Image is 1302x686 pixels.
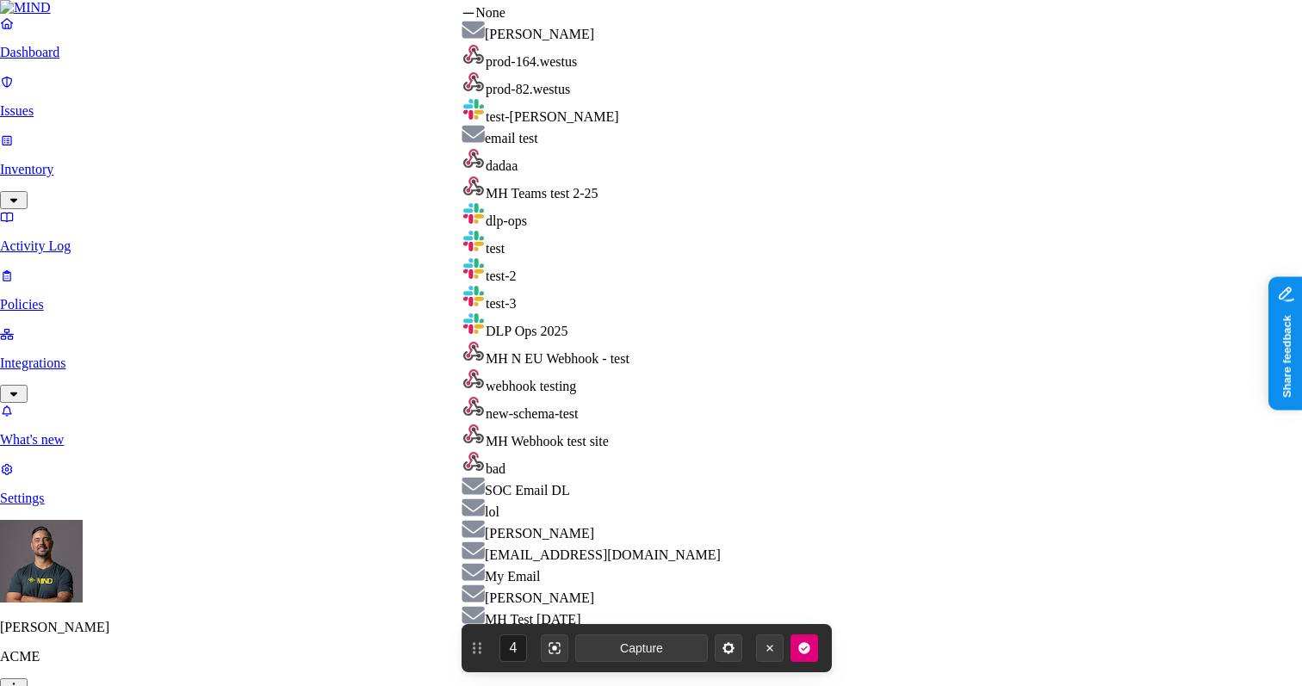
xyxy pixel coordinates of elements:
img: webhook [462,146,486,170]
span: dlp-ops [486,213,527,228]
span: My Email [485,569,540,584]
span: test-[PERSON_NAME] [486,109,619,124]
img: slack [462,256,486,281]
img: smtp [462,584,485,603]
span: prod-82.westus [486,82,570,96]
span: DLP Ops 2025 [486,324,567,338]
img: webhook [462,339,486,363]
img: smtp [462,498,485,516]
span: test-3 [486,296,517,311]
span: dadaa [486,158,518,173]
img: smtp [462,520,485,538]
span: test [486,241,505,256]
img: webhook [462,367,486,391]
img: webhook [462,42,486,66]
img: slack [462,284,486,308]
img: smtp [462,541,485,559]
span: bad [486,461,505,476]
img: webhook [462,174,486,198]
span: [PERSON_NAME] [485,27,594,41]
span: MH Test [DATE] [485,612,580,627]
span: [PERSON_NAME] [485,526,594,541]
span: [EMAIL_ADDRESS][DOMAIN_NAME] [485,547,721,562]
span: prod-164.westus [486,54,577,69]
img: smtp [462,606,485,624]
img: smtp [462,21,485,39]
img: slack [462,97,486,121]
img: slack [462,201,486,226]
span: MH Teams test 2-25 [486,186,598,201]
span: MH Webhook test site [486,434,609,448]
img: slack [462,229,486,253]
img: smtp [462,125,485,143]
span: email test [485,131,538,145]
img: webhook [462,70,486,94]
img: smtp [462,563,485,581]
img: smtp [462,477,485,495]
span: [PERSON_NAME] [485,590,594,605]
span: None [475,5,505,20]
img: webhook [462,449,486,473]
img: webhook [462,422,486,446]
span: SOC Email DL [485,483,570,498]
img: webhook [462,394,486,418]
span: MH N EU Webhook - test [486,351,629,366]
span: lol [485,504,499,519]
span: new-schema-test [486,406,579,421]
span: test-2 [486,269,517,283]
img: slack [462,312,486,336]
span: webhook testing [486,379,576,393]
